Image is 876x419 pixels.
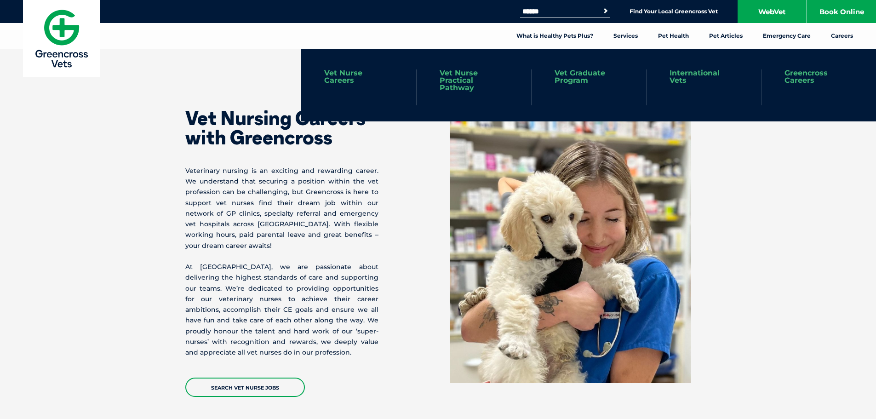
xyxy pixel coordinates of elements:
h2: Vet Nursing Careers with Greencross [185,109,378,147]
a: Emergency Care [753,23,821,49]
p: Veterinary nursing is an exciting and rewarding career. We understand that securing a position wi... [185,166,378,251]
a: Find Your Local Greencross Vet [630,8,718,15]
a: Greencross Careers [784,69,853,84]
button: Search [601,6,610,16]
a: Pet Articles [699,23,753,49]
a: Vet Graduate Program [555,69,623,84]
a: Search Vet Nurse Jobs [185,378,305,397]
a: Vet Nurse Careers [324,69,393,84]
p: At [GEOGRAPHIC_DATA], we are passionate about delivering the highest standards of care and suppor... [185,262,378,358]
a: Pet Health [648,23,699,49]
a: Vet Nurse Practical Pathway [440,69,508,92]
a: Services [603,23,648,49]
img: A Vet nurse in an AEC branded blue scrub top in hospital area, smiling holding a cute white dog [450,92,691,383]
a: What is Healthy Pets Plus? [506,23,603,49]
a: International Vets [670,69,738,84]
a: Careers [821,23,863,49]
